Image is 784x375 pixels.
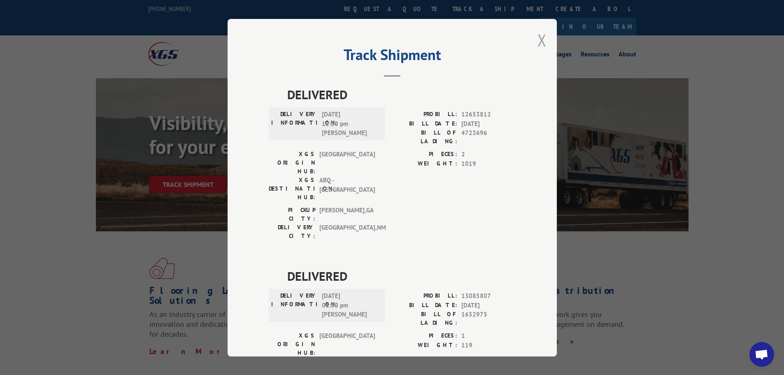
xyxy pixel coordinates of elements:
label: PROBILL: [392,291,457,301]
label: BILL OF LADING: [392,310,457,327]
label: WEIGHT: [392,159,457,168]
span: [PERSON_NAME] , GA [319,206,375,223]
span: [DATE] [461,119,516,128]
span: [DATE] 01:00 pm [PERSON_NAME] [322,291,377,319]
span: [GEOGRAPHIC_DATA] [319,331,375,357]
label: PIECES: [392,150,457,159]
span: 1019 [461,159,516,168]
span: DELIVERED [287,85,516,104]
label: XGS ORIGIN HUB: [269,331,315,357]
label: DELIVERY CITY: [269,223,315,240]
span: [DATE] 12:00 pm [PERSON_NAME] [322,110,377,138]
span: [GEOGRAPHIC_DATA] [319,150,375,176]
span: DELIVERED [287,267,516,285]
div: Open chat [749,342,774,367]
span: 1 [461,331,516,341]
label: PICKUP CITY: [269,206,315,223]
label: BILL DATE: [392,119,457,128]
label: XGS ORIGIN HUB: [269,150,315,176]
span: 119 [461,340,516,350]
label: PROBILL: [392,110,457,119]
h2: Track Shipment [269,49,516,65]
button: Close modal [537,29,547,51]
span: 4723696 [461,128,516,146]
span: ABQ - [GEOGRAPHIC_DATA] [319,176,375,202]
span: 2 [461,150,516,159]
label: XGS DESTINATION HUB: [269,176,315,202]
label: BILL OF LADING: [392,128,457,146]
span: [GEOGRAPHIC_DATA] , NM [319,223,375,240]
label: BILL DATE: [392,300,457,310]
label: WEIGHT: [392,340,457,350]
label: PIECES: [392,331,457,341]
span: 13085807 [461,291,516,301]
label: DELIVERY INFORMATION: [271,110,318,138]
span: 12653812 [461,110,516,119]
label: DELIVERY INFORMATION: [271,291,318,319]
span: 1652975 [461,310,516,327]
span: [DATE] [461,300,516,310]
